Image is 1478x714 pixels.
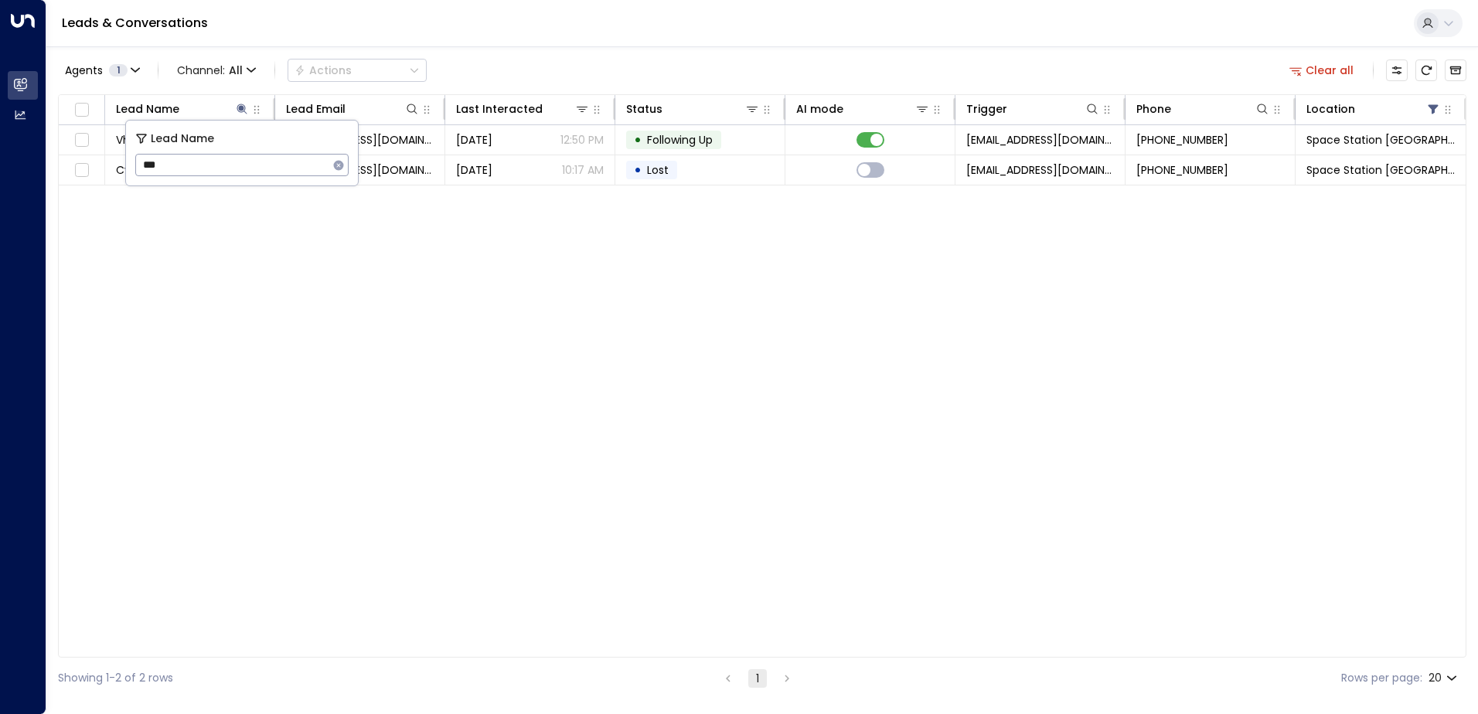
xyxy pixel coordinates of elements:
div: Trigger [966,100,1100,118]
div: • [634,127,642,153]
span: Sep 01, 2025 [456,132,492,148]
button: Channel:All [171,59,262,81]
label: Rows per page: [1341,670,1422,686]
button: Clear all [1283,59,1361,81]
a: Leads & Conversations [62,14,208,32]
span: kijiroj189@litepax.com [286,132,434,148]
nav: pagination navigation [718,668,797,688]
span: Space Station Swiss Cottage [1306,162,1455,178]
span: leads@space-station.co.uk [966,162,1114,178]
div: AI mode [796,100,930,118]
span: Refresh [1415,59,1437,81]
div: 20 [1429,667,1460,689]
span: Cvhj Cvhhg [116,162,179,178]
div: Lead Email [286,100,420,118]
div: Phone [1136,100,1171,118]
span: Lead Name [151,130,214,148]
div: Lead Email [286,100,346,118]
span: Toggle select all [72,100,91,120]
span: leads@space-station.co.uk [966,132,1114,148]
button: Archived Leads [1445,59,1466,81]
div: Button group with a nested menu [288,59,427,82]
p: 12:50 PM [560,132,604,148]
div: Status [626,100,760,118]
span: +447452123623 [1136,132,1228,148]
span: 1 [109,64,128,76]
span: +447888888888 [1136,162,1228,178]
button: page 1 [748,669,767,688]
span: All [229,64,243,76]
button: Actions [288,59,427,82]
span: Vhjvv Chhhv [116,132,183,148]
span: Lost [647,162,669,178]
span: emetoz3@gmail.com [286,162,434,178]
div: Location [1306,100,1355,118]
div: Last Interacted [456,100,543,118]
span: Aug 06, 2025 [456,162,492,178]
div: Showing 1-2 of 2 rows [58,670,173,686]
div: AI mode [796,100,843,118]
div: Last Interacted [456,100,590,118]
span: Agents [65,65,103,76]
p: 10:17 AM [562,162,604,178]
button: Customize [1386,59,1408,81]
div: Location [1306,100,1441,118]
button: Agents1 [58,59,145,81]
div: • [634,157,642,183]
span: Toggle select row [72,161,91,180]
span: Space Station Swiss Cottage [1306,132,1455,148]
div: Status [626,100,662,118]
div: Phone [1136,100,1270,118]
div: Actions [295,63,352,77]
div: Lead Name [116,100,179,118]
div: Lead Name [116,100,250,118]
span: Toggle select row [72,131,91,150]
div: Trigger [966,100,1007,118]
span: Following Up [647,132,713,148]
span: Channel: [171,59,262,81]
